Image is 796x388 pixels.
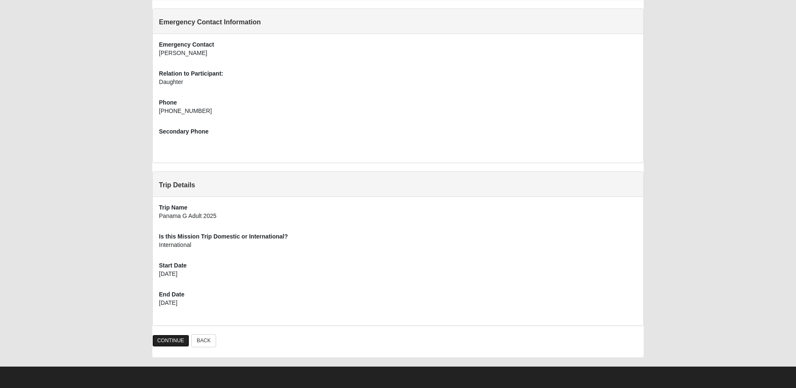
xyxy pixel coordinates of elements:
div: Panama G Adult 2025 [159,212,637,226]
div: [PHONE_NUMBER] [159,107,637,121]
div: [DATE] [159,299,637,313]
h4: Emergency Contact Information [159,18,637,26]
label: Trip Name [159,203,188,212]
div: Daughter [159,78,637,92]
div: [DATE] [159,270,637,284]
label: Is this Mission Trip Domestic or International? [159,232,288,241]
label: Start Date [159,261,187,270]
label: Phone [159,98,177,107]
div: International [159,241,637,255]
h4: Trip Details [159,181,637,189]
label: End Date [159,290,185,299]
label: Relation to Participant: [159,69,223,78]
a: CONTINUE [152,335,189,347]
div: [PERSON_NAME] [159,49,637,63]
label: Secondary Phone [159,127,209,136]
label: Emergency Contact [159,40,214,49]
a: BACK [191,334,216,347]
